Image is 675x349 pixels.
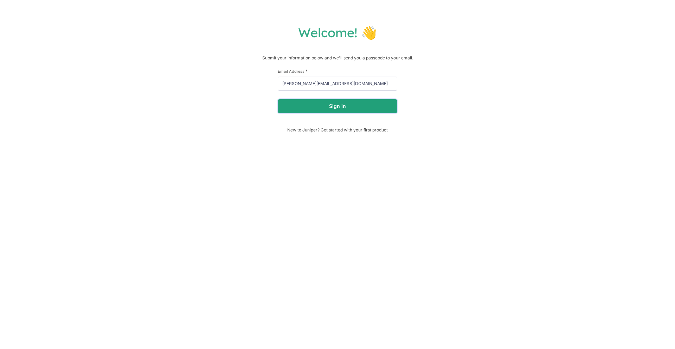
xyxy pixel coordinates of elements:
input: email@example.com [278,77,397,91]
span: New to Juniper? Get started with your first product [278,127,397,133]
label: Email Address [278,69,397,74]
button: Sign in [278,99,397,113]
p: Submit your information below and we'll send you a passcode to your email. [7,54,668,62]
span: This field is required. [306,69,308,74]
h1: Welcome! 👋 [7,25,668,40]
